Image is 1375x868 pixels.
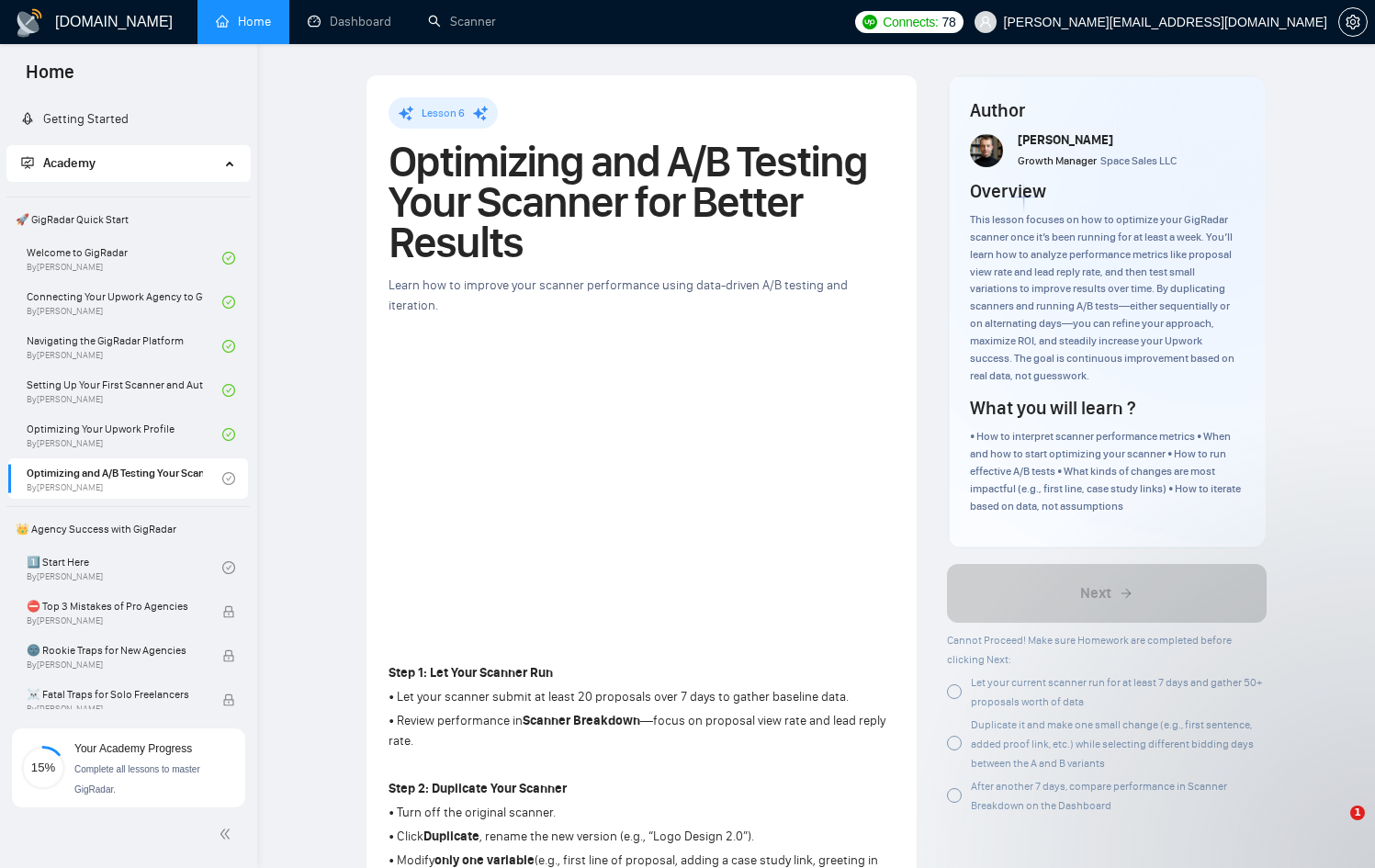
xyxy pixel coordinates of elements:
img: logo [15,8,44,38]
a: 1️⃣ Start HereBy[PERSON_NAME] [27,547,222,588]
a: homeHome [216,14,271,29]
span: ⛔ Top 3 Mistakes of Pro Agencies [27,597,203,615]
p: • Review performance in —focus on proposal view rate and lead reply rate. [389,711,895,751]
span: lock [222,605,235,618]
span: check-circle [222,472,235,485]
a: Setting Up Your First Scanner and Auto-BidderBy[PERSON_NAME] [27,370,222,411]
a: Connecting Your Upwork Agency to GigRadarBy[PERSON_NAME] [27,282,222,322]
span: Learn how to improve your scanner performance using data-driven A/B testing and iteration. [389,277,848,313]
span: setting [1339,15,1367,29]
span: Academy [43,155,96,171]
h1: Optimizing and A/B Testing Your Scanner for Better Results [389,141,895,263]
span: Let your current scanner run for at least 7 days and gather 50+ proposals worth of data [971,676,1262,708]
span: Space Sales LLC [1100,154,1177,167]
strong: Step 2: Duplicate Your Scanner [389,781,567,796]
span: 1 [1350,806,1365,820]
a: searchScanner [428,14,496,29]
span: By [PERSON_NAME] [27,704,203,715]
a: Optimizing and A/B Testing Your Scanner for Better ResultsBy[PERSON_NAME] [27,458,222,499]
span: ☠️ Fatal Traps for Solo Freelancers [27,685,203,704]
div: • How to interpret scanner performance metrics • When and how to start optimizing your scanner • ... [970,428,1244,514]
span: By [PERSON_NAME] [27,659,203,671]
strong: only one variable [434,852,535,868]
h4: Overview [970,178,1046,204]
span: Duplicate it and make one small change (e.g., first sentence, added proof link, etc.) while selec... [971,718,1254,770]
span: By [PERSON_NAME] [27,615,203,626]
span: After another 7 days, compare performance in Scanner Breakdown on the Dashboard [971,780,1227,812]
a: Welcome to GigRadarBy[PERSON_NAME] [27,238,222,278]
button: setting [1338,7,1368,37]
div: This lesson focuses on how to optimize your GigRadar scanner once it’s been running for at least ... [970,211,1244,384]
span: 78 [942,12,956,32]
span: Academy [21,155,96,171]
span: Next [1080,582,1111,604]
p: • Click , rename the new version (e.g., “Logo Design 2.0”). [389,827,895,847]
h4: What you will learn ? [970,395,1135,421]
span: [PERSON_NAME] [1018,132,1113,148]
span: 15% [21,761,65,773]
span: 🌚 Rookie Traps for New Agencies [27,641,203,659]
img: vlad-t.jpg [970,134,1003,167]
a: dashboardDashboard [308,14,391,29]
strong: Duplicate [423,829,479,844]
img: upwork-logo.png [862,15,877,29]
a: Navigating the GigRadar PlatformBy[PERSON_NAME] [27,326,222,366]
span: Your Academy Progress [74,742,192,755]
h4: Author [970,97,1244,123]
a: Optimizing Your Upwork ProfileBy[PERSON_NAME] [27,414,222,455]
span: check-circle [222,296,235,309]
strong: Step 1: Let Your Scanner Run [389,665,553,681]
span: lock [222,649,235,662]
iframe: Intercom live chat [1313,806,1357,850]
span: Complete all lessons to master GigRadar. [74,764,200,795]
a: rocketGetting Started [21,111,129,127]
span: Lesson 6 [422,107,465,119]
li: Getting Started [6,101,250,138]
span: check-circle [222,561,235,574]
span: check-circle [222,340,235,353]
strong: Scanner Breakdown [523,713,640,728]
span: check-circle [222,384,235,397]
span: Connects: [883,12,938,32]
span: fund-projection-screen [21,156,34,169]
a: setting [1338,15,1368,29]
button: Next [947,564,1267,623]
span: 👑 Agency Success with GigRadar [8,511,248,547]
p: • Let your scanner submit at least 20 proposals over 7 days to gather baseline data. [389,687,895,707]
span: lock [222,693,235,706]
p: • Turn off the original scanner. [389,803,895,823]
span: double-left [219,825,237,843]
span: user [979,16,992,28]
span: Home [11,59,89,97]
span: check-circle [222,252,235,265]
span: Cannot Proceed! Make sure Homework are completed before clicking Next: [947,634,1232,666]
span: Growth Manager [1018,154,1097,167]
span: 🚀 GigRadar Quick Start [8,201,248,238]
span: check-circle [222,428,235,441]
